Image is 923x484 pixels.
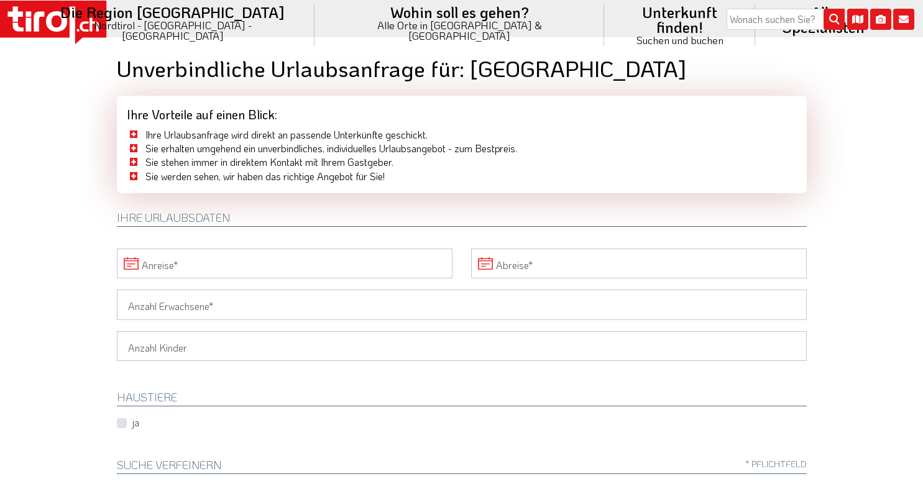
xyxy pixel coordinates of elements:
[127,142,797,155] li: Sie erhalten umgehend ein unverbindliches, individuelles Urlaubsangebot - zum Bestpreis.
[117,212,807,227] h2: Ihre Urlaubsdaten
[127,170,797,183] li: Sie werden sehen, wir haben das richtige Angebot für Sie!
[117,96,807,128] div: Ihre Vorteile auf einen Blick:
[745,459,807,468] span: * Pflichtfeld
[870,9,891,30] i: Fotogalerie
[46,20,300,41] small: Nordtirol - [GEOGRAPHIC_DATA] - [GEOGRAPHIC_DATA]
[727,9,845,30] input: Wonach suchen Sie?
[117,391,807,406] h2: HAUSTIERE
[893,9,914,30] i: Kontakt
[117,459,807,474] h2: Suche verfeinern
[127,128,797,142] li: Ihre Urlaubsanfrage wird direkt an passende Unterkünfte geschickt.
[127,155,797,169] li: Sie stehen immer in direktem Kontakt mit Ihrem Gastgeber.
[619,35,740,45] small: Suchen und buchen
[847,9,868,30] i: Karte öffnen
[329,20,590,41] small: Alle Orte in [GEOGRAPHIC_DATA] & [GEOGRAPHIC_DATA]
[117,56,807,81] h1: Unverbindliche Urlaubsanfrage für: [GEOGRAPHIC_DATA]
[132,416,139,429] label: ja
